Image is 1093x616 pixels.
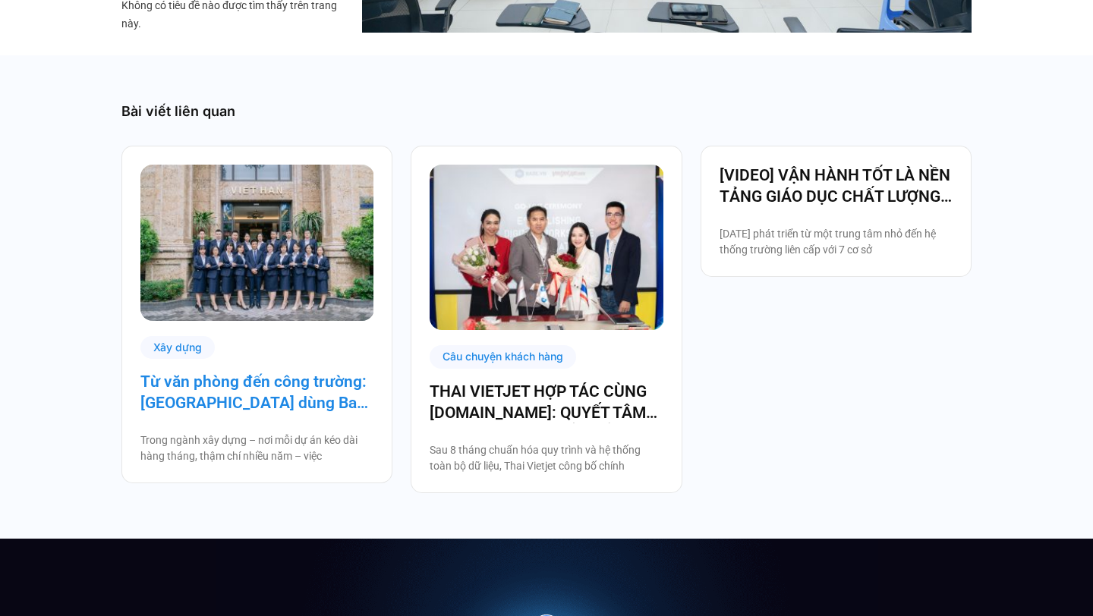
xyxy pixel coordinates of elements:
div: Bài viết liên quan [121,101,972,121]
div: Xây dựng [140,336,215,360]
p: [DATE] phát triển từ một trung tâm nhỏ đến hệ thống trường liên cấp với 7 cơ sở [720,226,953,258]
a: Từ văn phòng đến công trường: [GEOGRAPHIC_DATA] dùng Base số hóa hệ thống quản trị [140,371,373,413]
a: THAI VIETJET HỢP TÁC CÙNG [DOMAIN_NAME]: QUYẾT TÂM “CẤT CÁNH” CHUYỂN ĐỔI SỐ [430,381,663,423]
p: Sau 8 tháng chuẩn hóa quy trình và hệ thống toàn bộ dữ liệu, Thai Vietjet công bố chính [430,442,663,474]
a: [VIDEO] VẬN HÀNH TỐT LÀ NỀN TẢNG GIÁO DỤC CHẤT LƯỢNG – BAMBOO SCHOOL CHỌN BASE [720,165,953,207]
p: Trong ngành xây dựng – nơi mỗi dự án kéo dài hàng tháng, thậm chí nhiều năm – việc [140,432,373,464]
div: Câu chuyện khách hàng [430,345,576,369]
